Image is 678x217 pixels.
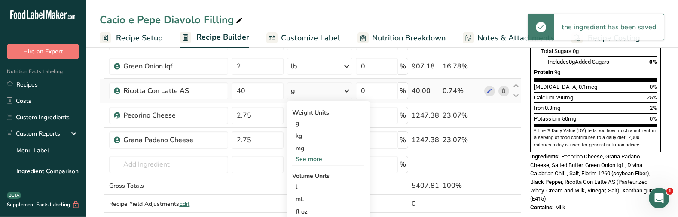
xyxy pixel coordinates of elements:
div: Recipe Yield Adjustments [109,199,228,208]
div: Volume Units [292,171,364,180]
div: Gross Totals [109,181,228,190]
span: 9g [554,69,560,75]
a: Nutrition Breakdown [357,28,446,48]
span: Edit [179,200,189,208]
div: 0 [412,198,439,209]
span: Includes Added Sugars [548,59,609,65]
span: Recipe Setup [116,32,163,44]
div: Weight Units [292,108,364,117]
span: Pecorino Cheese, Grana Padano Cheese, Salted Butter, Green Onion Iqf , Divina Calabrian Chili , S... [530,153,655,202]
div: Ricotta Con Latte AS [123,86,223,96]
div: Grana Padano Cheese [123,135,223,145]
div: 907.18 [412,61,439,71]
span: 0% [649,59,657,65]
div: 1247.38 [412,110,439,121]
div: kg [292,130,364,142]
iframe: Intercom live chat [649,188,669,208]
section: * The % Daily Value (DV) tells you how much a nutrient in a serving of food contributes to a dail... [534,127,657,149]
span: Contains: [530,204,554,211]
span: Ingredients: [530,153,560,160]
div: mL [296,195,361,204]
span: Potassium [534,115,561,122]
div: 0.74% [443,86,481,96]
span: 0% [650,115,657,122]
div: mg [292,142,364,155]
span: Iron [534,105,544,111]
div: g [292,117,364,130]
a: Recipe Builder [180,28,249,48]
button: Hire an Expert [7,44,79,59]
span: 0.3mg [545,105,560,111]
a: Notes & Attachments [463,28,554,48]
div: l [296,182,361,191]
span: Calcium [534,94,555,101]
a: Recipe Setup [100,28,163,48]
div: lb [291,61,297,71]
span: [MEDICAL_DATA] [534,84,577,90]
span: 1 [666,188,673,195]
span: Recipe Builder [196,31,249,43]
div: g [291,86,295,96]
span: 0g [573,48,579,54]
div: Pecorino Cheese [123,110,223,121]
span: 0% [650,84,657,90]
div: Cacio e Pepe Diavolo Filling [100,12,244,28]
div: 23.07% [443,110,481,121]
span: Nutrition Breakdown [372,32,446,44]
div: the ingredient has been saved [554,14,664,40]
span: 50mg [562,115,576,122]
span: 0.1mcg [579,84,597,90]
span: 290mg [556,94,573,101]
div: 100% [443,180,481,191]
span: 25% [647,94,657,101]
div: Green Onion Iqf [123,61,223,71]
div: 40.00 [412,86,439,96]
div: Custom Reports [7,129,60,138]
span: Customize Label [281,32,340,44]
div: fl oz [296,207,361,216]
span: Milk [555,204,565,211]
div: See more [292,155,364,164]
input: Add Ingredient [109,156,228,173]
div: BETA [7,192,21,199]
span: Notes & Attachments [477,32,554,44]
div: 1247.38 [412,135,439,145]
div: 16.78% [443,61,481,71]
span: Total Sugars [541,48,571,54]
span: 2% [650,105,657,111]
div: 5407.81 [412,180,439,191]
a: Customize Label [266,28,340,48]
div: 23.07% [443,135,481,145]
span: 0g [569,59,575,65]
span: Protein [534,69,553,75]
